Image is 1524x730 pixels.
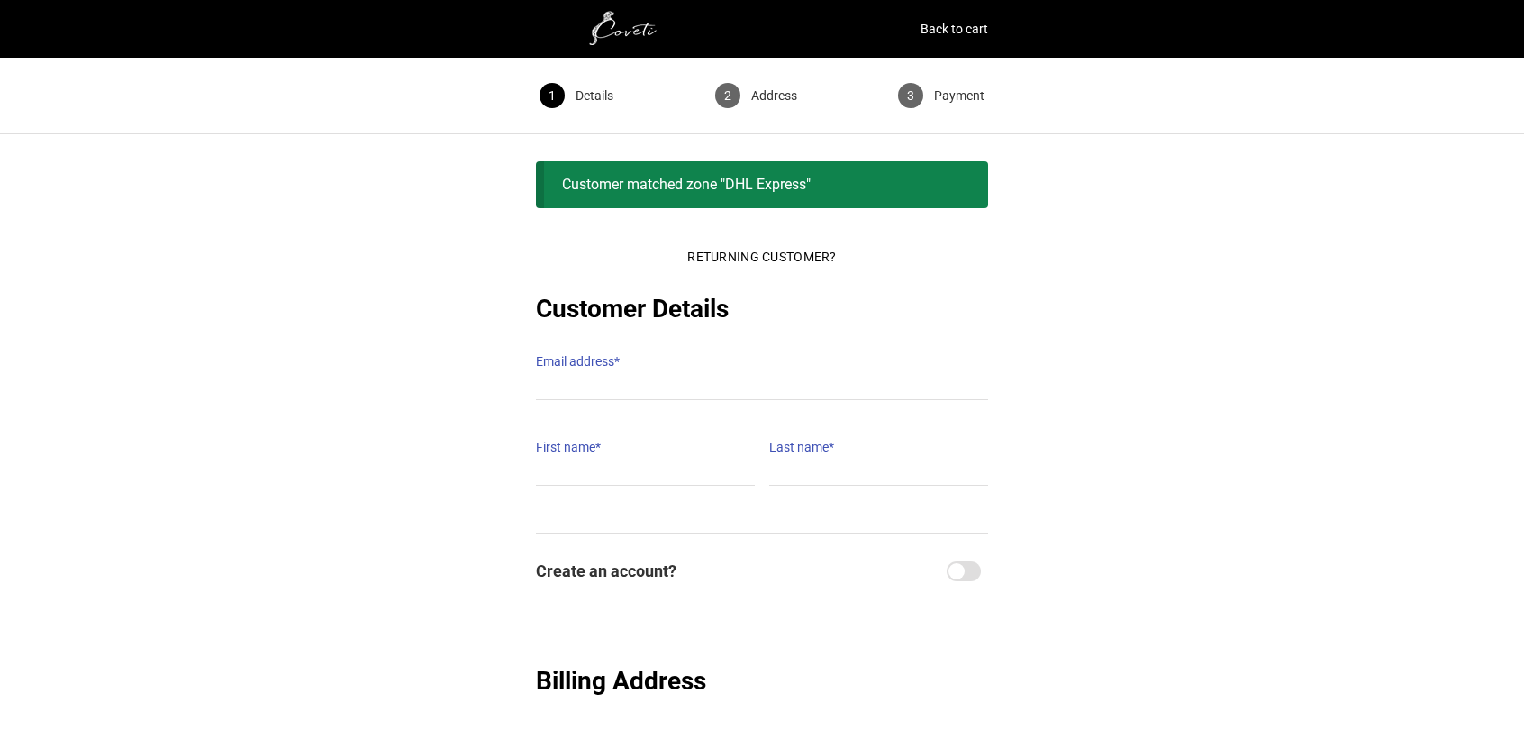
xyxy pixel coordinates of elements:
[703,58,810,133] button: 2 Address
[715,83,740,108] span: 2
[536,434,755,460] label: First name
[898,83,923,108] span: 3
[536,291,988,327] h2: Customer Details
[536,349,988,374] label: Email address
[536,11,716,47] img: white1.png
[536,555,943,588] span: Create an account?
[576,83,613,108] span: Details
[769,434,988,460] label: Last name
[934,83,984,108] span: Payment
[751,83,797,108] span: Address
[673,237,850,277] button: Returning Customer?
[536,161,988,208] div: Customer matched zone "DHL Express"
[527,58,626,133] button: 1 Details
[921,16,988,41] a: Back to cart
[947,561,981,581] input: Create an account?
[540,83,565,108] span: 1
[536,663,988,699] h2: Billing Address
[885,58,997,133] button: 3 Payment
